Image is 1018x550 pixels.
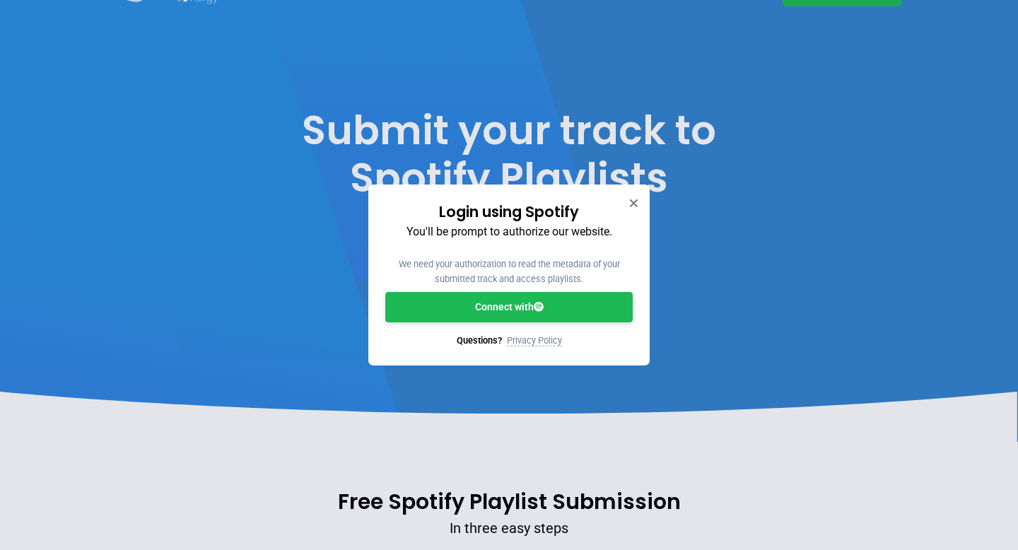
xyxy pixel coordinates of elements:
[507,335,562,346] a: Privacy Policy
[628,196,638,210] button: Close
[385,223,633,241] p: You'll be prompt to authorize our website.
[385,292,633,322] a: Connect with
[385,257,633,286] p: We need your authorization to read the metadata of your submitted track and access playlists.
[457,335,502,346] span: Questions?
[385,201,633,222] h3: Login using Spotify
